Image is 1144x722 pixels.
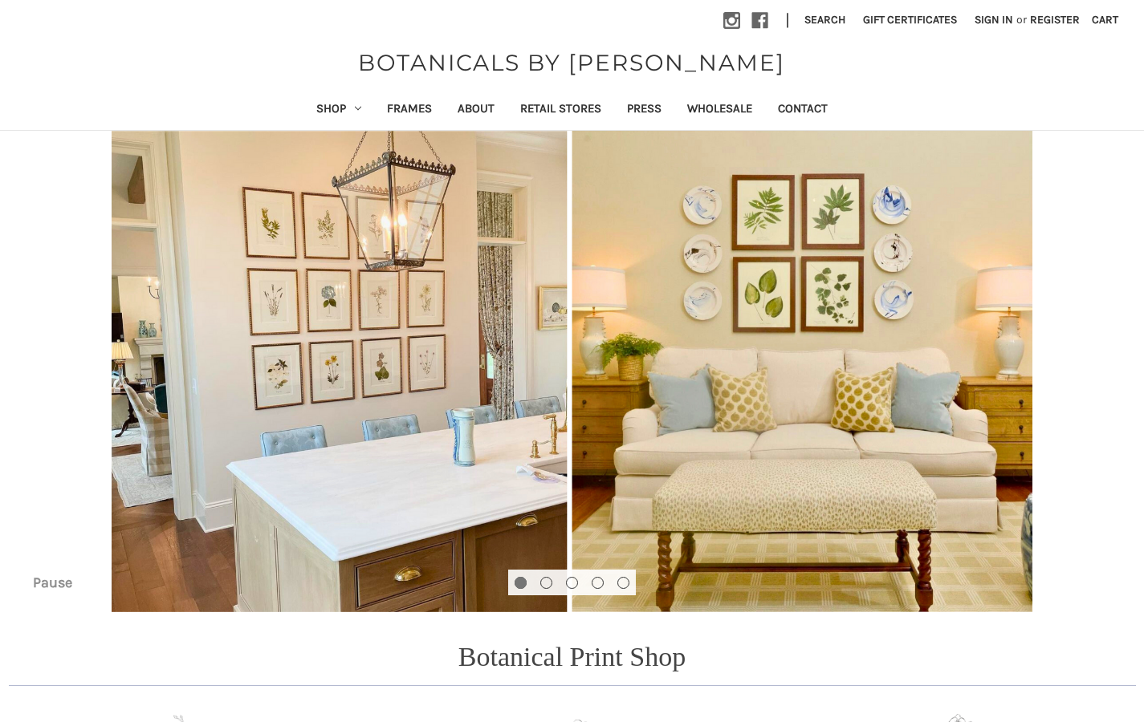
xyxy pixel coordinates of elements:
[541,598,552,598] span: Go to slide 2 of 5
[617,577,629,589] button: Go to slide 5 of 5
[374,91,445,130] a: Frames
[458,636,686,677] p: Botanical Print Shop
[350,46,793,79] a: BOTANICALS BY [PERSON_NAME]
[566,577,578,589] button: Go to slide 3 of 5
[445,91,507,130] a: About
[618,598,629,598] span: Go to slide 5 of 5
[507,91,614,130] a: Retail Stores
[614,91,674,130] a: Press
[592,577,604,589] button: Go to slide 4 of 5
[1092,13,1118,26] span: Cart
[303,91,374,130] a: Shop
[592,598,603,598] span: Go to slide 4 of 5
[765,91,841,130] a: Contact
[515,577,527,589] button: Go to slide 1 of 5, active
[540,577,552,589] button: Go to slide 2 of 5
[567,598,577,598] span: Go to slide 3 of 5
[780,8,796,34] li: |
[20,570,84,595] button: Pause carousel
[515,598,526,598] span: Go to slide 1 of 5, active
[1015,11,1028,28] span: or
[674,91,765,130] a: Wholesale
